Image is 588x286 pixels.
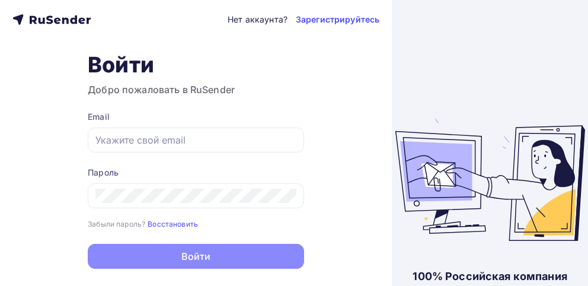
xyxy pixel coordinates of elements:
[88,244,304,269] button: Войти
[228,14,287,26] div: Нет аккаунта?
[296,14,379,26] a: Зарегистрируйтесь
[95,133,296,147] input: Укажите свой email
[88,167,304,179] div: Пароль
[88,220,145,228] small: Забыли пароль?
[148,220,198,228] small: Восстановить
[88,82,304,97] h3: Добро пожаловать в RuSender
[148,218,198,228] a: Восстановить
[88,111,304,123] div: Email
[413,269,567,284] div: 100% Российская компания
[88,52,304,78] h1: Войти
